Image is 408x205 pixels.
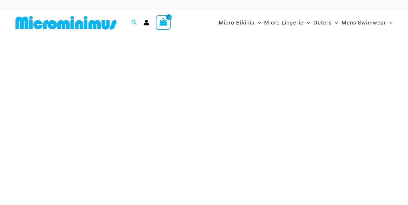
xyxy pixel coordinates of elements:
[386,15,393,31] span: Menu Toggle
[254,15,261,31] span: Menu Toggle
[156,15,171,30] a: View Shopping Cart, empty
[332,15,338,31] span: Menu Toggle
[263,13,312,33] a: Micro LingerieMenu ToggleMenu Toggle
[342,15,386,31] span: Mens Swimwear
[264,15,304,31] span: Micro Lingerie
[304,15,310,31] span: Menu Toggle
[144,20,149,25] a: Account icon link
[313,15,332,31] span: Outers
[217,13,263,33] a: Micro BikinisMenu ToggleMenu Toggle
[131,19,137,27] a: Search icon link
[13,15,119,30] img: MM SHOP LOGO FLAT
[340,13,394,33] a: Mens SwimwearMenu ToggleMenu Toggle
[219,15,254,31] span: Micro Bikinis
[312,13,340,33] a: OutersMenu ToggleMenu Toggle
[216,12,395,34] nav: Site Navigation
